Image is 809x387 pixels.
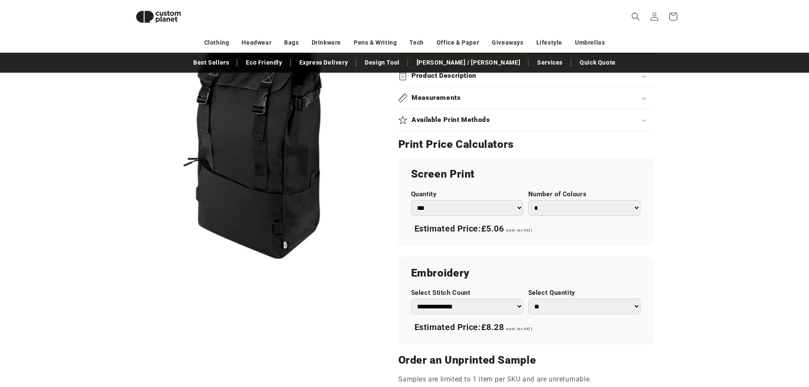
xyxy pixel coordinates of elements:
h2: Product Description [412,71,476,80]
label: Select Stitch Count [411,289,523,297]
a: Quick Quote [575,55,620,70]
h2: Available Print Methods [412,116,490,124]
a: Giveaways [492,35,523,50]
a: Headwear [242,35,271,50]
p: Samples are limited to 1 item per SKU and are unreturnable. [398,373,653,386]
a: Eco Friendly [242,55,286,70]
a: Tech [409,35,423,50]
a: Drinkware [312,35,341,50]
div: Estimated Price: [411,319,640,336]
a: Lifestyle [536,35,562,50]
media-gallery: Gallery Viewer [129,13,377,261]
a: Express Delivery [295,55,352,70]
img: Custom Planet [129,3,188,30]
a: Umbrellas [575,35,605,50]
label: Number of Colours [528,190,640,198]
span: £8.28 [481,322,504,332]
a: [PERSON_NAME] / [PERSON_NAME] [412,55,524,70]
h2: Order an Unprinted Sample [398,353,653,367]
a: Bags [284,35,299,50]
h2: Screen Print [411,167,640,181]
summary: Measurements [398,87,653,109]
h2: Measurements [412,93,461,102]
a: Pens & Writing [354,35,397,50]
summary: Search [626,7,645,26]
iframe: Chat Widget [767,346,809,387]
label: Select Quantity [528,289,640,297]
summary: Product Description [398,65,653,87]
a: Clothing [204,35,229,50]
span: £5.06 [481,223,504,234]
h2: Embroidery [411,266,640,280]
label: Quantity [411,190,523,198]
span: each (ex VAT) [506,228,532,232]
div: Estimated Price: [411,220,640,238]
a: Design Tool [361,55,404,70]
span: each (ex VAT) [506,327,532,331]
h2: Print Price Calculators [398,138,653,151]
a: Services [533,55,567,70]
a: Best Sellers [189,55,233,70]
a: Office & Paper [437,35,479,50]
summary: Available Print Methods [398,109,653,131]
